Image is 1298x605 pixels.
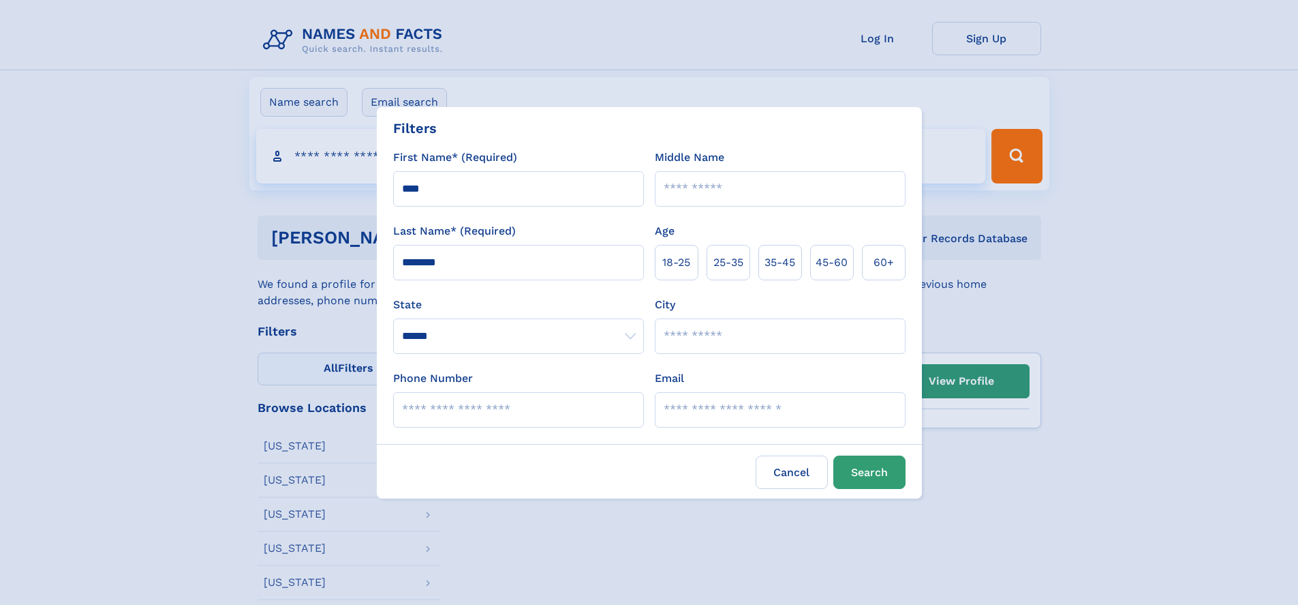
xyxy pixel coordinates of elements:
[655,370,684,387] label: Email
[816,254,848,271] span: 45‑60
[662,254,690,271] span: 18‑25
[713,254,743,271] span: 25‑35
[655,149,724,166] label: Middle Name
[756,456,828,489] label: Cancel
[833,456,906,489] button: Search
[393,370,473,387] label: Phone Number
[393,149,517,166] label: First Name* (Required)
[874,254,894,271] span: 60+
[393,223,516,239] label: Last Name* (Required)
[393,118,437,138] div: Filters
[393,297,644,313] label: State
[764,254,795,271] span: 35‑45
[655,223,675,239] label: Age
[655,297,675,313] label: City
